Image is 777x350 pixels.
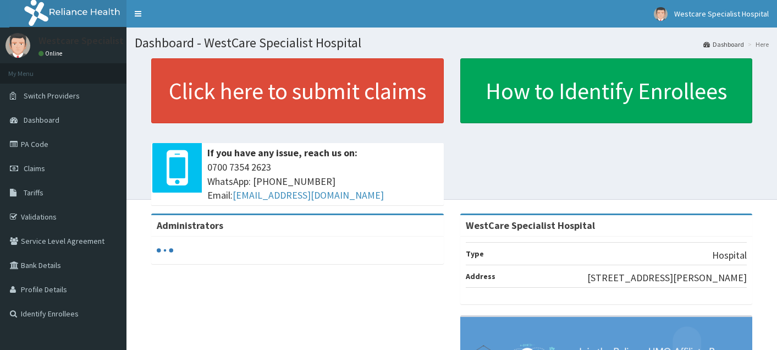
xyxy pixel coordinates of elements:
span: 0700 7354 2623 WhatsApp: [PHONE_NUMBER] Email: [207,160,438,203]
b: Administrators [157,219,223,232]
strong: WestCare Specialist Hospital [466,219,595,232]
p: Westcare Specialist Hospital [38,36,162,46]
span: Westcare Specialist Hospital [674,9,769,19]
p: [STREET_ADDRESS][PERSON_NAME] [587,271,747,285]
a: Dashboard [703,40,744,49]
img: User Image [5,33,30,58]
a: How to Identify Enrollees [460,58,753,123]
span: Claims [24,163,45,173]
a: Click here to submit claims [151,58,444,123]
a: Online [38,50,65,57]
span: Switch Providers [24,91,80,101]
img: User Image [654,7,668,21]
b: If you have any issue, reach us on: [207,146,357,159]
b: Address [466,271,495,281]
span: Tariffs [24,188,43,198]
b: Type [466,249,484,259]
h1: Dashboard - WestCare Specialist Hospital [135,36,769,50]
li: Here [745,40,769,49]
p: Hospital [712,248,747,262]
a: [EMAIL_ADDRESS][DOMAIN_NAME] [233,189,384,201]
span: Dashboard [24,115,59,125]
svg: audio-loading [157,242,173,259]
